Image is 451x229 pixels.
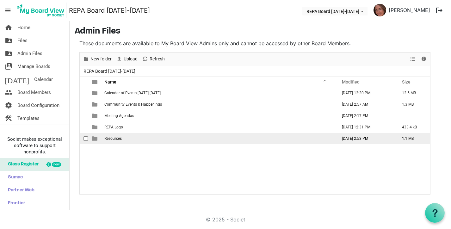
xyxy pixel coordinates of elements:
div: Details [418,53,429,66]
span: Board Members [17,86,51,99]
div: new [52,162,61,167]
td: is template cell column header type [88,99,102,110]
td: is template cell column header type [88,87,102,99]
span: people [5,86,12,99]
div: Refresh [140,53,167,66]
td: checkbox [80,99,88,110]
td: Resources is template cell column header Name [102,133,335,144]
span: Partner Web [5,184,34,197]
span: switch_account [5,60,12,73]
td: August 15, 2025 12:30 PM column header Modified [335,87,395,99]
span: Resources [104,136,122,141]
span: Calendar of Events [DATE]-[DATE] [104,91,161,95]
td: September 13, 2025 2:53 PM column header Modified [335,133,395,144]
span: Calendar [34,73,53,86]
span: home [5,21,12,34]
span: Files [17,34,28,47]
span: Community Events & Happenings [104,102,162,107]
span: Refresh [149,55,165,63]
button: REPA Board 2025-2026 dropdownbutton [302,7,368,15]
div: Upload [114,53,140,66]
span: settings [5,99,12,112]
span: Admin Files [17,47,42,60]
span: Name [104,79,116,84]
img: My Board View Logo [15,3,66,18]
td: August 26, 2025 2:57 AM column header Modified [335,99,395,110]
td: is template cell column header type [88,110,102,121]
td: is template cell column header type [88,121,102,133]
td: checkbox [80,121,88,133]
span: menu [2,4,14,16]
button: Refresh [141,55,166,63]
td: 12.5 MB is template cell column header Size [395,87,430,99]
span: Societ makes exceptional software to support nonprofits. [3,136,66,155]
td: Meeting Agendas is template cell column header Name [102,110,335,121]
td: 1.3 MB is template cell column header Size [395,99,430,110]
a: My Board View Logo [15,3,69,18]
span: REPA Board [DATE]-[DATE] [82,67,137,75]
td: August 23, 2025 2:17 PM column header Modified [335,110,395,121]
span: Board Configuration [17,99,59,112]
a: [PERSON_NAME] [386,4,433,16]
div: View [408,53,418,66]
span: construction [5,112,12,125]
span: REPA Logo [104,125,123,129]
span: Home [17,21,30,34]
h3: Admin Files [75,26,446,37]
button: New folder [82,55,113,63]
span: [DATE] [5,73,29,86]
span: Modified [342,79,360,84]
span: Meeting Agendas [104,114,134,118]
td: Calendar of Events 2025-2026 is template cell column header Name [102,87,335,99]
span: Templates [17,112,40,125]
td: checkbox [80,110,88,121]
td: is template cell column header type [88,133,102,144]
span: Upload [123,55,138,63]
button: logout [433,4,446,17]
span: Manage Boards [17,60,50,73]
td: 433.4 kB is template cell column header Size [395,121,430,133]
span: Sumac [5,171,23,184]
span: Frontier [5,197,25,210]
span: folder_shared [5,47,12,60]
p: These documents are available to My Board View Admins only and cannot be accessed by other Board ... [79,40,430,47]
td: 1.1 MB is template cell column header Size [395,133,430,144]
span: Glass Register [5,158,39,171]
td: August 15, 2025 12:31 PM column header Modified [335,121,395,133]
span: New folder [90,55,112,63]
a: © 2025 - Societ [206,216,245,223]
button: Details [420,55,428,63]
td: Community Events & Happenings is template cell column header Name [102,99,335,110]
button: View dropdownbutton [409,55,417,63]
button: Upload [115,55,139,63]
td: checkbox [80,87,88,99]
div: New folder [81,53,114,66]
td: is template cell column header Size [395,110,430,121]
td: REPA Logo is template cell column header Name [102,121,335,133]
span: folder_shared [5,34,12,47]
td: checkbox [80,133,88,144]
img: aLB5LVcGR_PCCk3EizaQzfhNfgALuioOsRVbMr9Zq1CLdFVQUAcRzChDQbMFezouKt6echON3eNsO59P8s_Ojg_thumb.png [374,4,386,16]
span: Size [402,79,411,84]
a: REPA Board [DATE]-[DATE] [69,4,150,17]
